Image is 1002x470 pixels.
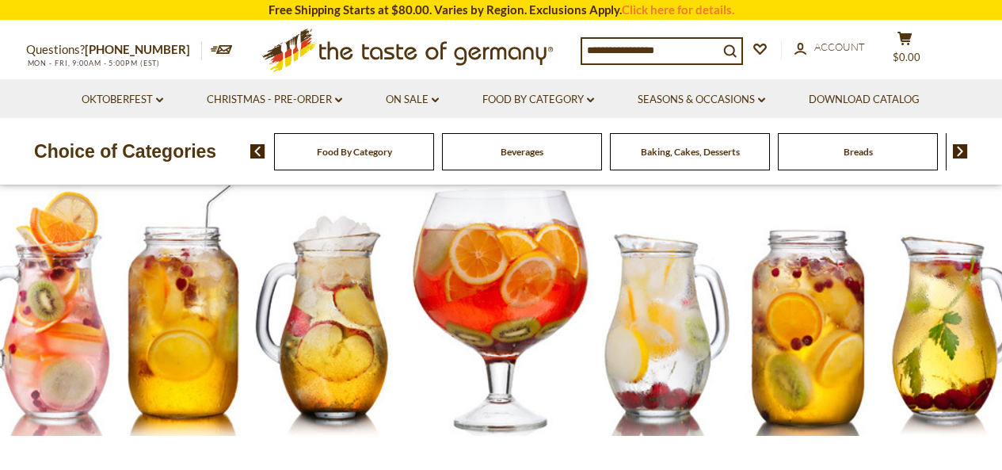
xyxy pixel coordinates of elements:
a: [PHONE_NUMBER] [85,42,190,56]
a: Click here for details. [622,2,734,17]
a: Download Catalog [809,91,920,109]
a: Christmas - PRE-ORDER [207,91,342,109]
img: next arrow [953,144,968,159]
a: Oktoberfest [82,91,163,109]
a: Account [794,39,865,56]
a: Seasons & Occasions [638,91,765,109]
button: $0.00 [882,31,929,71]
span: MON - FRI, 9:00AM - 5:00PM (EST) [26,59,161,67]
a: Food By Category [482,91,594,109]
span: Account [814,40,865,53]
a: On Sale [386,91,439,109]
a: Breads [844,146,873,158]
p: Questions? [26,40,202,60]
img: previous arrow [250,144,265,159]
a: Beverages [501,146,543,158]
a: Baking, Cakes, Desserts [641,146,740,158]
span: $0.00 [893,51,920,63]
a: Food By Category [317,146,392,158]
